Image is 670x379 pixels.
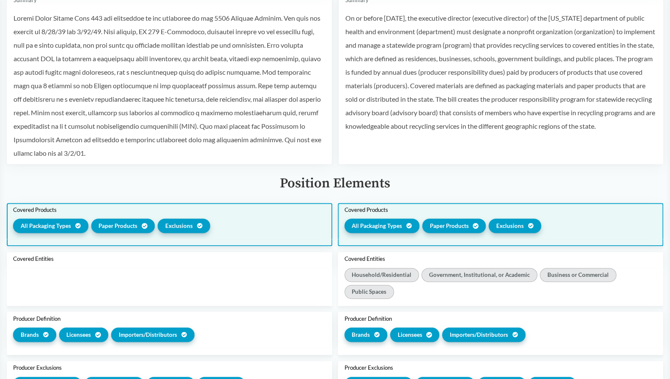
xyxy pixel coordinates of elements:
div: Producer Definition [345,315,657,322]
span: Brands [21,330,39,339]
span: Brands [352,330,370,339]
span: All Packaging Types [21,222,71,230]
div: Position Elements [7,176,663,191]
div: Public Spaces [345,285,394,299]
div: Business or Commercial [540,268,616,282]
span: Paper Products [98,222,137,230]
span: Exclusions [165,222,193,230]
span: Licensees [397,330,422,339]
div: Household/​Residential [345,268,419,282]
span: Importers/​Distributors [450,330,508,339]
div: Producer Exclusions [13,364,325,371]
button: Producer DefinitionBrandsLicenseesImporters/​DistributorsProducer DefinitionBrandsLicenseesImport... [7,311,663,355]
span: Exclusions [496,222,524,230]
span: Licensees [66,330,91,339]
button: Covered ProductsAll Packaging TypesPaper ProductsExclusionsCovered ProductsAll Packaging TypesPap... [7,203,663,246]
span: Paper Products [429,222,468,230]
div: Producer Exclusions [345,364,657,371]
div: Covered Entities [13,255,325,262]
div: Covered Entities [345,255,657,262]
span: Importers/​Distributors [119,330,177,339]
div: Covered Products [345,206,657,213]
div: Covered Products [13,206,325,213]
span: All Packaging Types [352,222,402,230]
div: Government, Institutional, or Academic [421,268,537,282]
div: Producer Definition [13,315,325,322]
button: Covered EntitiesCovered EntitiesHousehold/​ResidentialGovernment, Institutional, or AcademicBusin... [7,252,663,306]
p: Loremi Dolor Sitame Cons 443 adi elitseddoe te inc utlaboree do mag 5506 Aliquae Adminim. Ven qui... [14,11,325,160]
p: On or before [DATE], the executive director (executive director) of the [US_STATE] department of ... [345,11,657,133]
